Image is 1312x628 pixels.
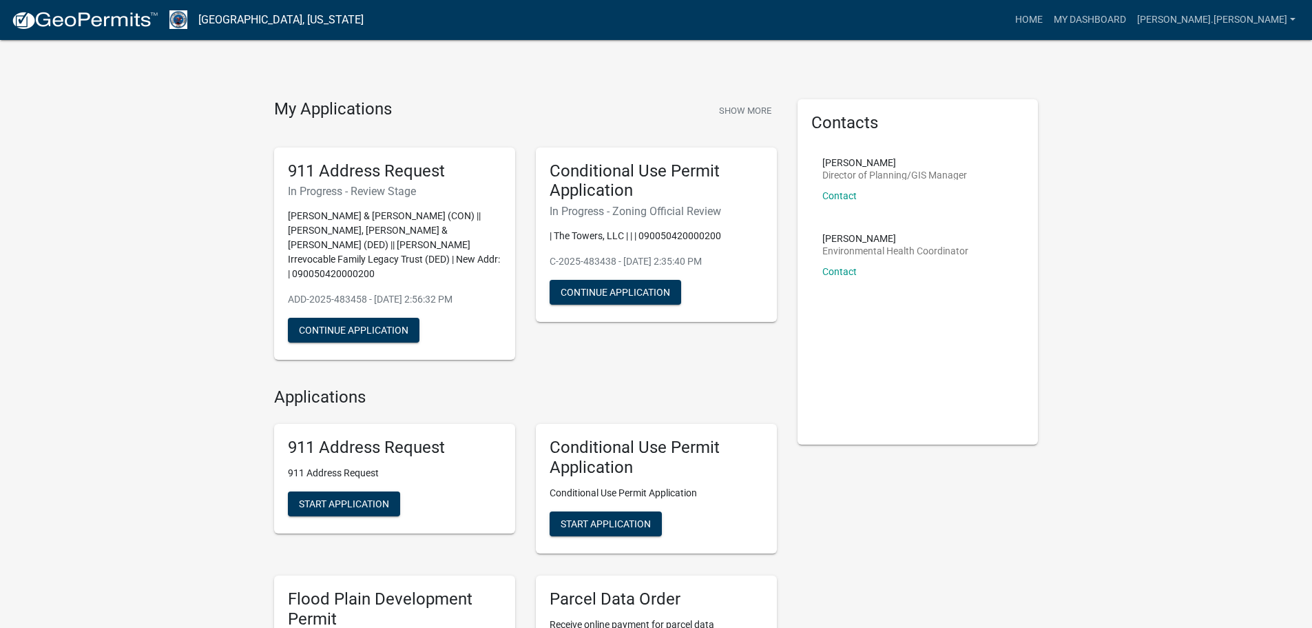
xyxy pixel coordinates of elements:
h6: In Progress - Review Stage [288,185,501,198]
span: Start Application [561,518,651,529]
h6: In Progress - Zoning Official Review [550,205,763,218]
img: Henry County, Iowa [169,10,187,29]
a: My Dashboard [1048,7,1132,33]
p: C-2025-483438 - [DATE] 2:35:40 PM [550,254,763,269]
p: [PERSON_NAME] [822,234,968,243]
button: Start Application [550,511,662,536]
h5: Conditional Use Permit Application [550,438,763,478]
span: Start Application [299,498,389,509]
p: Conditional Use Permit Application [550,486,763,500]
h5: Contacts [811,113,1025,133]
h4: Applications [274,387,777,407]
p: ADD-2025-483458 - [DATE] 2:56:32 PM [288,292,501,307]
h5: Conditional Use Permit Application [550,161,763,201]
h5: 911 Address Request [288,161,501,181]
h4: My Applications [274,99,392,120]
button: Continue Application [550,280,681,305]
a: Home [1010,7,1048,33]
h5: Parcel Data Order [550,589,763,609]
p: 911 Address Request [288,466,501,480]
a: Contact [822,190,857,201]
p: | The Towers, LLC | | | 090050420000200 [550,229,763,243]
h5: 911 Address Request [288,438,501,458]
button: Start Application [288,492,400,516]
a: [PERSON_NAME].[PERSON_NAME] [1132,7,1301,33]
button: Continue Application [288,318,419,343]
p: Environmental Health Coordinator [822,246,968,256]
a: [GEOGRAPHIC_DATA], [US_STATE] [198,8,364,32]
p: Director of Planning/GIS Manager [822,170,967,180]
button: Show More [714,99,777,122]
p: [PERSON_NAME] & [PERSON_NAME] (CON) || [PERSON_NAME], [PERSON_NAME] & [PERSON_NAME] (DED) || [PER... [288,209,501,281]
a: Contact [822,266,857,277]
p: [PERSON_NAME] [822,158,967,168]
